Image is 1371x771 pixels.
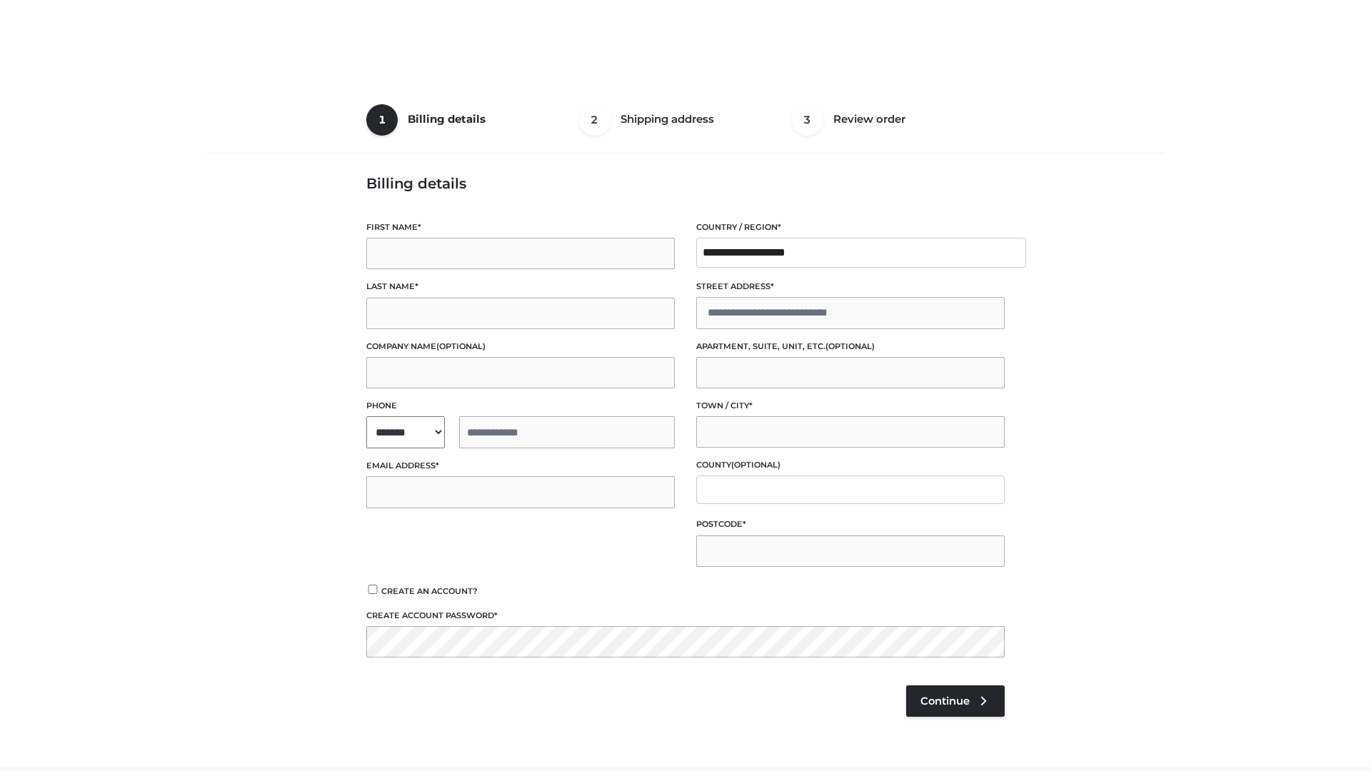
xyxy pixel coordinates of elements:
label: Apartment, suite, unit, etc. [696,340,1005,353]
span: Continue [920,695,970,707]
span: Create an account? [381,586,478,596]
span: 1 [366,104,398,136]
label: Town / City [696,399,1005,413]
span: 2 [579,104,611,136]
span: (optional) [825,341,875,351]
label: County [696,458,1005,472]
label: Street address [696,280,1005,293]
h3: Billing details [366,175,1005,192]
a: Continue [906,685,1005,717]
label: Create account password [366,609,1005,623]
label: Country / Region [696,221,1005,234]
span: (optional) [436,341,486,351]
label: First name [366,221,675,234]
label: Last name [366,280,675,293]
label: Email address [366,459,675,473]
label: Postcode [696,518,1005,531]
label: Company name [366,340,675,353]
span: Billing details [408,112,486,126]
label: Phone [366,399,675,413]
span: 3 [792,104,823,136]
span: (optional) [731,460,780,470]
input: Create an account? [366,585,379,594]
span: Review order [833,112,905,126]
span: Shipping address [621,112,714,126]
